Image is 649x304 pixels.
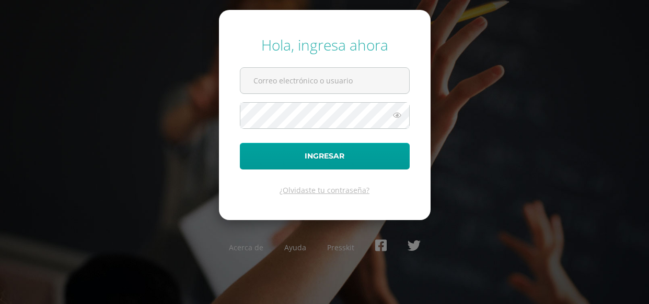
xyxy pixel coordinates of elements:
[327,242,354,252] a: Presskit
[240,143,410,169] button: Ingresar
[240,68,409,93] input: Correo electrónico o usuario
[284,242,306,252] a: Ayuda
[229,242,263,252] a: Acerca de
[280,185,369,195] a: ¿Olvidaste tu contraseña?
[240,35,410,55] div: Hola, ingresa ahora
